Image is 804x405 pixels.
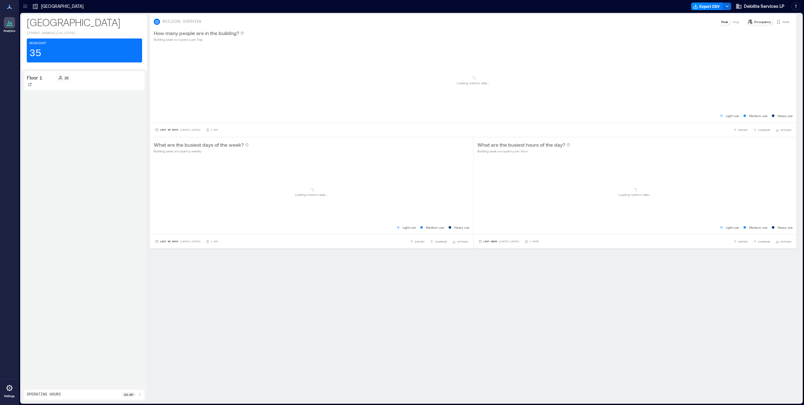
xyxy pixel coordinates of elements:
button: OPTIONS [451,238,469,245]
p: 1 Day [211,128,218,132]
span: OPTIONS [780,128,791,132]
p: Medium use [749,225,767,230]
button: Last 90 Days |[DATE]-[DATE] [154,127,202,133]
p: Building peak occupancy weekly [154,149,249,154]
span: COMPARE [435,240,447,244]
p: Light use [726,113,739,118]
p: Loading metrics data ... [457,80,490,85]
p: Loading metrics data ... [295,192,328,197]
span: COMPARE [758,240,770,244]
button: Last 90 Days |[DATE]-[DATE] [154,238,202,245]
p: BUILDING OVERVIEW [163,19,201,24]
button: COMPARE [752,238,772,245]
p: What are the busiest days of the week? [154,141,244,149]
span: COMPARE [758,128,770,132]
p: Medium use [749,113,767,118]
button: EXPORT [409,238,426,245]
button: OPTIONS [774,238,793,245]
p: [GEOGRAPHIC_DATA] [41,3,83,9]
span: EXPORT [415,240,425,244]
p: Building peak occupancy per Day [154,37,244,42]
p: Headcount [29,41,46,46]
p: Loading metrics data ... [618,192,652,197]
p: Analytics [3,29,15,33]
p: Building peak occupancy per Hour [477,149,570,154]
p: Settings [4,394,15,398]
p: Heavy use [454,225,469,230]
p: Heavy use [778,113,793,118]
p: 8a - 6p [124,392,133,397]
button: EXPORT [732,127,749,133]
button: Last Week |[DATE]-[DATE] [477,238,521,245]
p: 35 [29,47,41,60]
p: 35 [64,75,69,80]
p: 1 Hour [530,240,539,244]
p: Light use [403,225,416,230]
button: COMPARE [428,238,448,245]
p: 1 Day [211,240,218,244]
p: Operating Hours [27,392,61,397]
p: Heavy use [778,225,793,230]
span: OPTIONS [780,240,791,244]
button: COMPARE [752,127,772,133]
span: EXPORT [738,240,748,244]
p: [STREET_ADDRESS][US_STATE] [27,31,142,36]
span: OPTIONS [457,240,468,244]
p: How many people are in the building? [154,29,239,37]
a: Analytics [2,15,17,35]
p: Visits [782,19,790,24]
p: Occupancy [754,19,771,24]
button: Export CSV [691,3,723,10]
span: EXPORT [738,128,748,132]
button: OPTIONS [774,127,793,133]
p: Peak [721,19,728,24]
p: Avg [733,19,739,24]
p: Light use [726,225,739,230]
button: EXPORT [732,238,749,245]
p: Medium use [426,225,444,230]
button: Deloitte Services LP [734,1,786,11]
p: [GEOGRAPHIC_DATA] [27,16,142,28]
p: What are the busiest hours of the day? [477,141,565,149]
a: Settings [2,380,17,400]
span: Deloitte Services LP [744,3,784,9]
p: Floor 1 [27,74,43,81]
